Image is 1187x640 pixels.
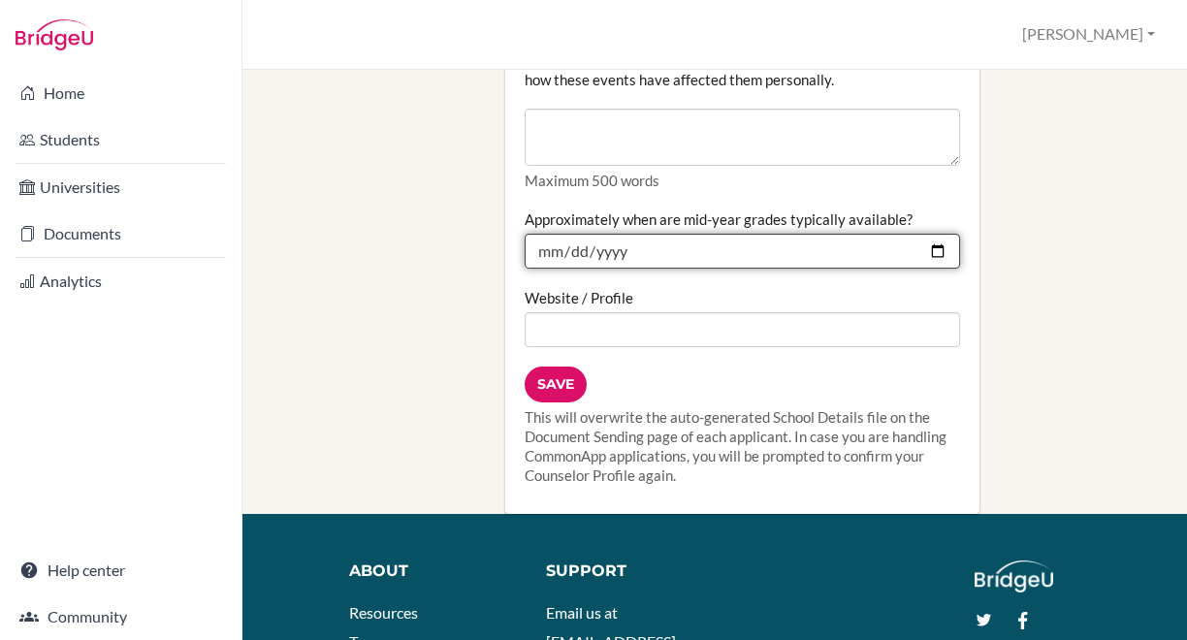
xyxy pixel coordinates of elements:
[4,120,238,159] a: Students
[525,209,913,229] label: Approximately when are mid-year grades typically available?
[525,367,587,402] input: Save
[349,603,418,622] a: Resources
[16,19,93,50] img: Bridge-U
[4,214,238,253] a: Documents
[1013,16,1164,52] button: [PERSON_NAME]
[975,560,1053,592] img: logo_white@2x-f4f0deed5e89b7ecb1c2cc34c3e3d731f90f0f143d5ea2071677605dd97b5244.png
[525,407,961,485] div: This will overwrite the auto-generated School Details file on the Document Sending page of each a...
[525,171,961,190] p: Maximum 500 words
[4,262,238,301] a: Analytics
[4,74,238,112] a: Home
[4,168,238,207] a: Universities
[349,560,518,583] div: About
[4,597,238,636] a: Community
[546,560,701,583] div: Support
[525,288,633,307] label: Website / Profile
[4,551,238,590] a: Help center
